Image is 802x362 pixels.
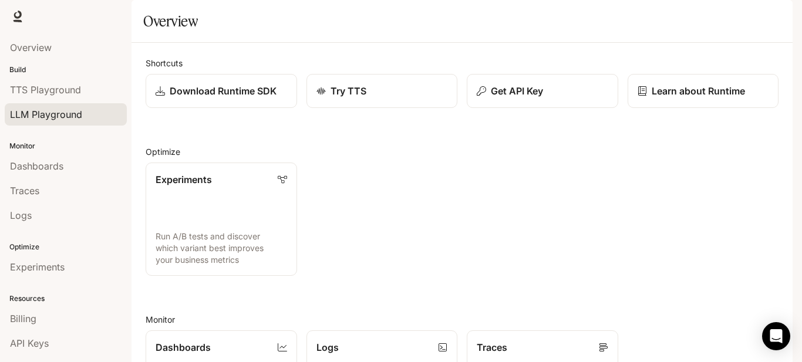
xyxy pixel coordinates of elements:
[762,322,790,350] div: Open Intercom Messenger
[156,172,212,187] p: Experiments
[156,340,211,354] p: Dashboards
[146,146,779,158] h2: Optimize
[331,84,366,98] p: Try TTS
[306,74,458,108] a: Try TTS
[628,74,779,108] a: Learn about Runtime
[467,74,618,108] button: Get API Key
[477,340,507,354] p: Traces
[652,84,745,98] p: Learn about Runtime
[146,163,297,276] a: ExperimentsRun A/B tests and discover which variant best improves your business metrics
[491,84,543,98] p: Get API Key
[170,84,277,98] p: Download Runtime SDK
[146,74,297,108] a: Download Runtime SDK
[156,231,287,266] p: Run A/B tests and discover which variant best improves your business metrics
[146,57,779,69] h2: Shortcuts
[143,9,198,33] h1: Overview
[146,313,779,326] h2: Monitor
[316,340,339,354] p: Logs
